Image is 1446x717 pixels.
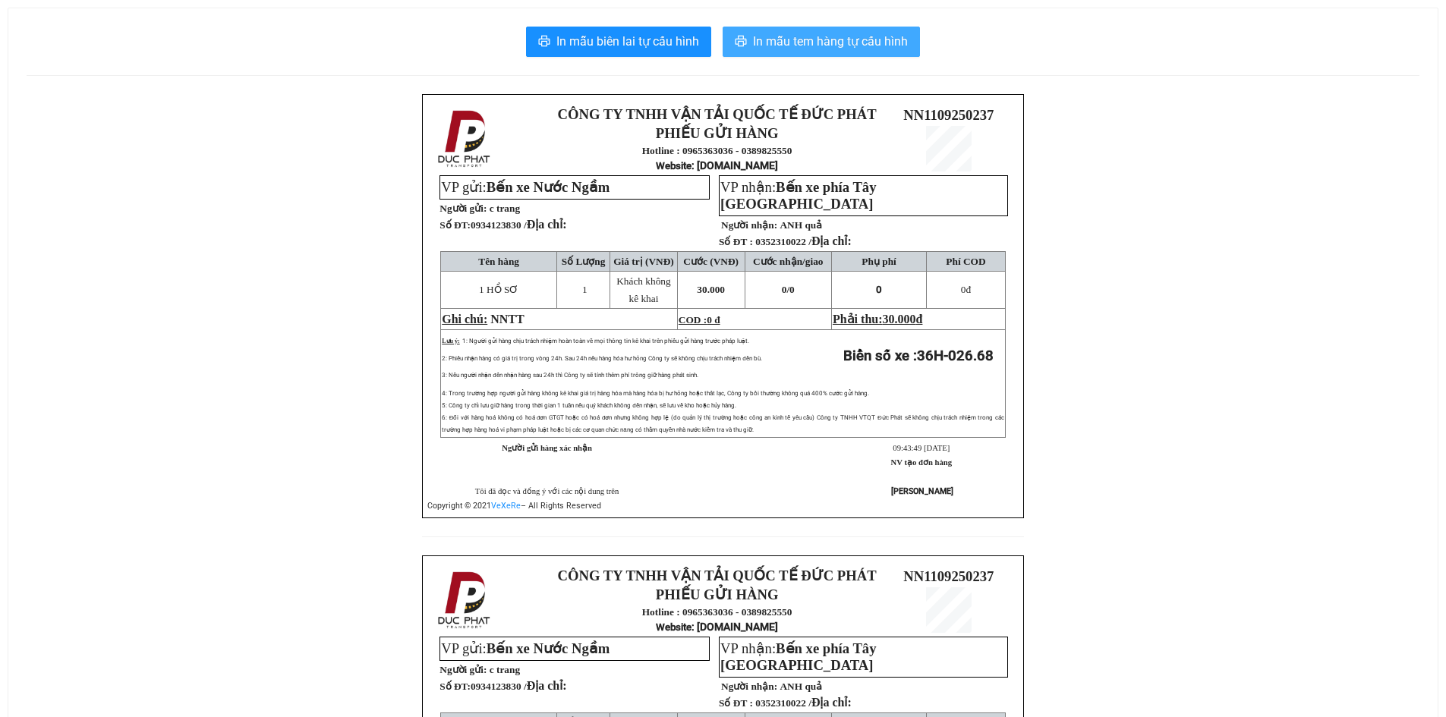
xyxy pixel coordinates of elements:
[656,125,779,141] strong: PHIẾU GỬI HÀNG
[707,314,720,325] span: 0 đ
[917,347,994,364] span: 36H-026.68
[961,284,971,295] span: đ
[780,219,822,231] span: ANH quả
[782,284,795,295] span: 0/
[526,27,711,57] button: printerIn mẫu biên lai tự cấu hình
[490,664,520,675] span: c trang
[471,681,567,692] span: 0934123830 /
[502,444,592,452] strong: Người gửi hàng xác nhận
[789,284,795,295] span: 0
[720,640,876,673] span: Bến xe phía Tây [GEOGRAPHIC_DATA]
[656,586,779,602] strong: PHIẾU GỬI HÀNG
[893,444,950,452] span: 09:43:49 [DATE]
[487,640,610,656] span: Bến xe Nước Ngầm
[719,236,753,247] strong: Số ĐT :
[527,679,567,692] span: Địa chỉ:
[721,681,777,692] strong: Người nhận:
[723,27,920,57] button: printerIn mẫu tem hàng tự cấu hình
[903,107,994,123] span: NN1109250237
[462,338,749,344] span: 1: Người gửi hàng chịu trách nhiệm hoàn toàn về mọi thông tin kê khai trên phiếu gửi hàng trước p...
[916,313,923,325] span: đ
[719,697,753,709] strong: Số ĐT :
[441,640,610,656] span: VP gửi:
[582,284,588,295] span: 1
[442,313,487,325] span: Ghi chú:
[442,390,869,397] span: 4: Trong trường hợp người gửi hàng không kê khai giá trị hàng hóa mà hàng hóa bị hư hỏng hoặc thấ...
[656,621,778,633] strong: : [DOMAIN_NAME]
[613,256,674,267] span: Giá trị (VNĐ)
[490,313,524,325] span: NNTT
[720,179,876,212] span: Bến xe phía Tây [GEOGRAPHIC_DATA]
[961,284,966,295] span: 0
[755,697,852,709] span: 0352310022 /
[876,284,882,295] span: 0
[439,664,487,675] strong: Người gửi:
[471,219,567,231] span: 0934123830 /
[442,402,736,409] span: 5: Công ty chỉ lưu giữ hàng trong thời gian 1 tuần nếu quý khách không đến nhận, sẽ lưu về kho ho...
[811,234,852,247] span: Địa chỉ:
[439,203,487,214] strong: Người gửi:
[811,696,852,709] span: Địa chỉ:
[697,284,725,295] span: 30.000
[427,501,601,511] span: Copyright © 2021 – All Rights Reserved
[843,347,994,364] strong: Biển số xe :
[656,160,691,171] span: Website
[679,314,720,325] span: COD :
[439,681,566,692] strong: Số ĐT:
[441,179,610,195] span: VP gửi:
[442,338,459,344] span: Lưu ý:
[478,256,519,267] span: Tên hàng
[442,372,698,379] span: 3: Nếu người nhận đến nhận hàng sau 24h thì Công ty sẽ tính thêm phí trông giữ hàng phát sinh.
[558,568,877,583] strong: CÔNG TY TNHH VẬN TẢI QUỐC TẾ ĐỨC PHÁT
[720,179,876,212] span: VP nhận:
[683,256,739,267] span: Cước (VNĐ)
[442,414,1004,433] span: 6: Đối với hàng hoá không có hoá đơn GTGT hoặc có hoá đơn nhưng không hợp lệ (do quản lý thị trườ...
[433,107,497,171] img: logo
[479,284,518,295] span: 1 HỒ SƠ
[780,681,822,692] span: ANH quả
[862,256,896,267] span: Phụ phí
[833,313,922,325] span: Phải thu:
[891,458,952,467] strong: NV tạo đơn hàng
[475,487,619,495] span: Tôi đã đọc và đồng ý với các nội dung trên
[616,275,670,304] span: Khách không kê khai
[642,606,792,618] strong: Hotline : 0965363036 - 0389825550
[753,256,824,267] span: Cước nhận/giao
[562,256,606,267] span: Số Lượng
[442,355,761,362] span: 2: Phiếu nhận hàng có giá trị trong vòng 24h. Sau 24h nếu hàng hóa hư hỏng Công ty sẽ không chịu ...
[735,35,747,49] span: printer
[527,218,567,231] span: Địa chỉ:
[556,32,699,51] span: In mẫu biên lai tự cấu hình
[439,219,566,231] strong: Số ĐT:
[891,486,953,496] strong: [PERSON_NAME]
[656,621,691,633] span: Website
[433,568,497,632] img: logo
[558,106,877,122] strong: CÔNG TY TNHH VẬN TẢI QUỐC TẾ ĐỨC PHÁT
[753,32,908,51] span: In mẫu tem hàng tự cấu hình
[491,501,521,511] a: VeXeRe
[720,640,876,673] span: VP nhận:
[721,219,777,231] strong: Người nhận:
[538,35,550,49] span: printer
[656,159,778,171] strong: : [DOMAIN_NAME]
[946,256,985,267] span: Phí COD
[883,313,916,325] span: 30.000
[903,568,994,584] span: NN1109250237
[487,179,610,195] span: Bến xe Nước Ngầm
[490,203,520,214] span: c trang
[755,236,852,247] span: 0352310022 /
[642,145,792,156] strong: Hotline : 0965363036 - 0389825550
